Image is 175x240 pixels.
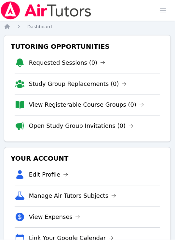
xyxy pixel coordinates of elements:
[27,23,52,30] a: Dashboard
[29,192,116,201] a: Manage Air Tutors Subjects
[29,100,144,110] a: View Registerable Course Groups (0)
[29,58,105,67] a: Requested Sessions (0)
[29,213,80,222] a: View Expenses
[9,41,166,52] h3: Tutoring Opportunities
[9,153,166,165] h3: Your Account
[29,170,68,180] a: Edit Profile
[29,79,127,88] a: Study Group Replacements (0)
[27,24,52,29] span: Dashboard
[4,23,171,30] nav: Breadcrumb
[29,122,134,131] a: Open Study Group Invitations (0)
